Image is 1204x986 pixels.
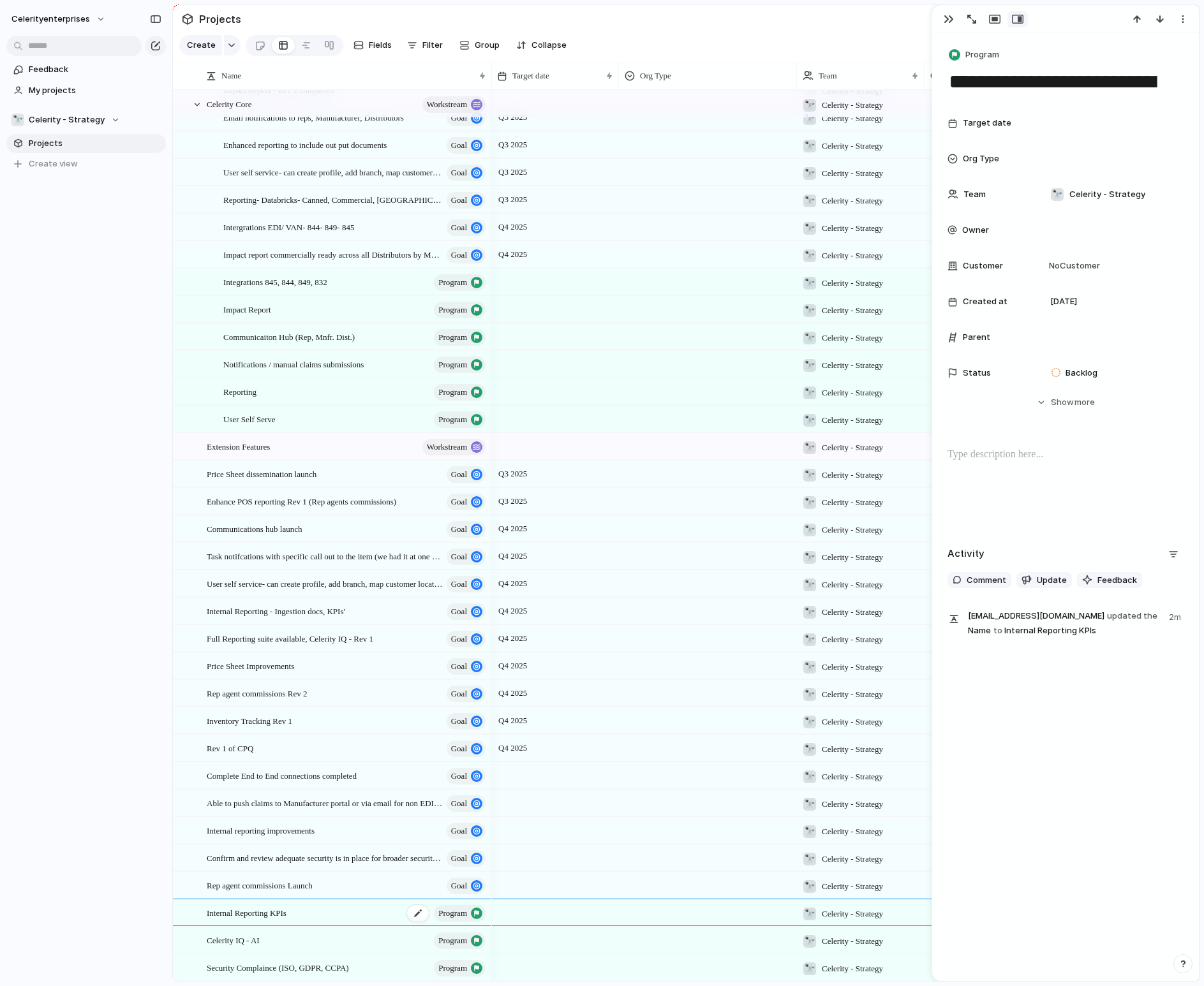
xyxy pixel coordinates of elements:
span: goal [451,191,467,209]
button: program [434,932,486,949]
span: Reporting- Databricks- Canned, Commercial, [GEOGRAPHIC_DATA] [223,192,443,207]
span: Price Sheet dissemination launch [207,466,316,481]
span: Full Reporting suite available, Celerity IQ - Rev 1 [207,631,373,645]
span: goal [451,822,467,840]
div: 🔭 [803,140,816,152]
span: Celerity - Strategy [822,935,883,948]
span: program [438,904,467,922]
span: Q3 2025 [495,137,530,152]
span: Internal Reporting - Ingestion docs, KPIs' [207,603,345,618]
span: Target date [963,117,1011,129]
button: workstream [422,439,486,455]
span: Celerity - Strategy [822,880,883,893]
span: User self service- can create profile, add branch, map customer locations [223,165,443,179]
span: Name Internal Reporting KPIs [968,608,1161,637]
div: 🔭 [803,770,816,783]
span: Communications hub launch [207,521,302,536]
span: Rep agent commissions Rev 2 [207,686,307,700]
div: 🔭 [803,962,816,975]
span: Q4 2025 [495,576,530,591]
span: workstream [427,438,467,456]
div: 🔭 [803,167,816,180]
span: Projects [197,8,244,31]
button: program [434,302,486,318]
span: goal [451,795,467,813]
span: Celerity - Strategy [822,606,883,619]
span: Celerity - Strategy [822,962,883,975]
div: 🔭 [803,414,816,427]
span: Communicaiton Hub (Rep, Mnfr. Dist.) [223,329,355,344]
span: Celerity - Strategy [822,249,883,262]
span: program [438,356,467,374]
span: goal [451,520,467,538]
div: 🔭 [803,935,816,948]
button: program [434,905,486,922]
span: Q4 2025 [495,521,530,536]
span: goal [451,603,467,621]
button: goal [447,247,486,263]
span: goal [451,630,467,648]
span: goal [451,136,467,154]
span: Q3 2025 [495,192,530,207]
div: 🔭 [803,798,816,811]
span: Inventory Tracking Rev 1 [207,713,292,728]
span: Show [1051,396,1074,409]
button: goal [447,137,486,154]
span: Celerity - Strategy [822,661,883,673]
button: Program [946,46,1003,64]
span: Parent [963,331,990,344]
button: program [434,960,486,976]
span: program [438,959,467,977]
button: Collapse [511,35,572,55]
span: Reporting [223,384,256,399]
span: Celerity - Strategy [822,386,883,399]
span: Q4 2025 [495,219,530,235]
span: Backlog [1066,367,1097,379]
div: 🔭 [803,222,816,235]
span: goal [451,493,467,511]
div: 🔭 [803,469,816,482]
div: 🔭 [803,195,816,207]
span: Q4 2025 [495,603,530,619]
span: [DATE] [1050,295,1077,308]
span: celerityenterprises [11,13,90,26]
span: program [438,301,467,319]
span: Intergrations EDI/ VAN- 844- 849- 845 [223,219,354,234]
div: 🔭 [803,578,816,591]
span: Q3 2025 [495,165,530,180]
span: goal [451,740,467,758]
span: Name [221,70,241,82]
h2: Activity [948,547,985,561]
span: to [993,624,1002,637]
span: Internal Reporting KPIs [207,905,286,920]
span: Celerity Core [207,96,251,111]
span: Celerity - Strategy [822,359,883,372]
span: Enhance POS reporting Rev 1 (Rep agents commissions) [207,494,396,508]
span: Filter [422,39,443,52]
span: Create [187,39,216,52]
button: goal [447,795,486,812]
span: program [438,383,467,401]
span: My projects [29,84,161,97]
span: goal [451,548,467,566]
div: 🔭 [803,880,816,893]
span: Celerity IQ - AI [207,932,260,947]
button: goal [447,686,486,702]
button: goal [447,110,486,126]
span: goal [451,219,467,237]
span: Team [819,70,837,82]
span: Celerity - Strategy [822,112,883,125]
div: 🔭 [11,114,24,126]
button: Filter [402,35,448,55]
div: 🔭 [1051,188,1064,201]
button: program [434,384,486,401]
span: Impact report commercially ready across all Distributors by Manufacturer [223,247,443,261]
span: Celerity - Strategy [822,853,883,865]
span: Q4 2025 [495,658,530,673]
span: goal [451,850,467,867]
span: Celerity - Strategy [822,99,883,112]
span: goal [451,164,467,182]
div: 🔭 [803,277,816,290]
span: Q3 2025 [495,110,530,125]
span: Celerity - Strategy [822,633,883,646]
